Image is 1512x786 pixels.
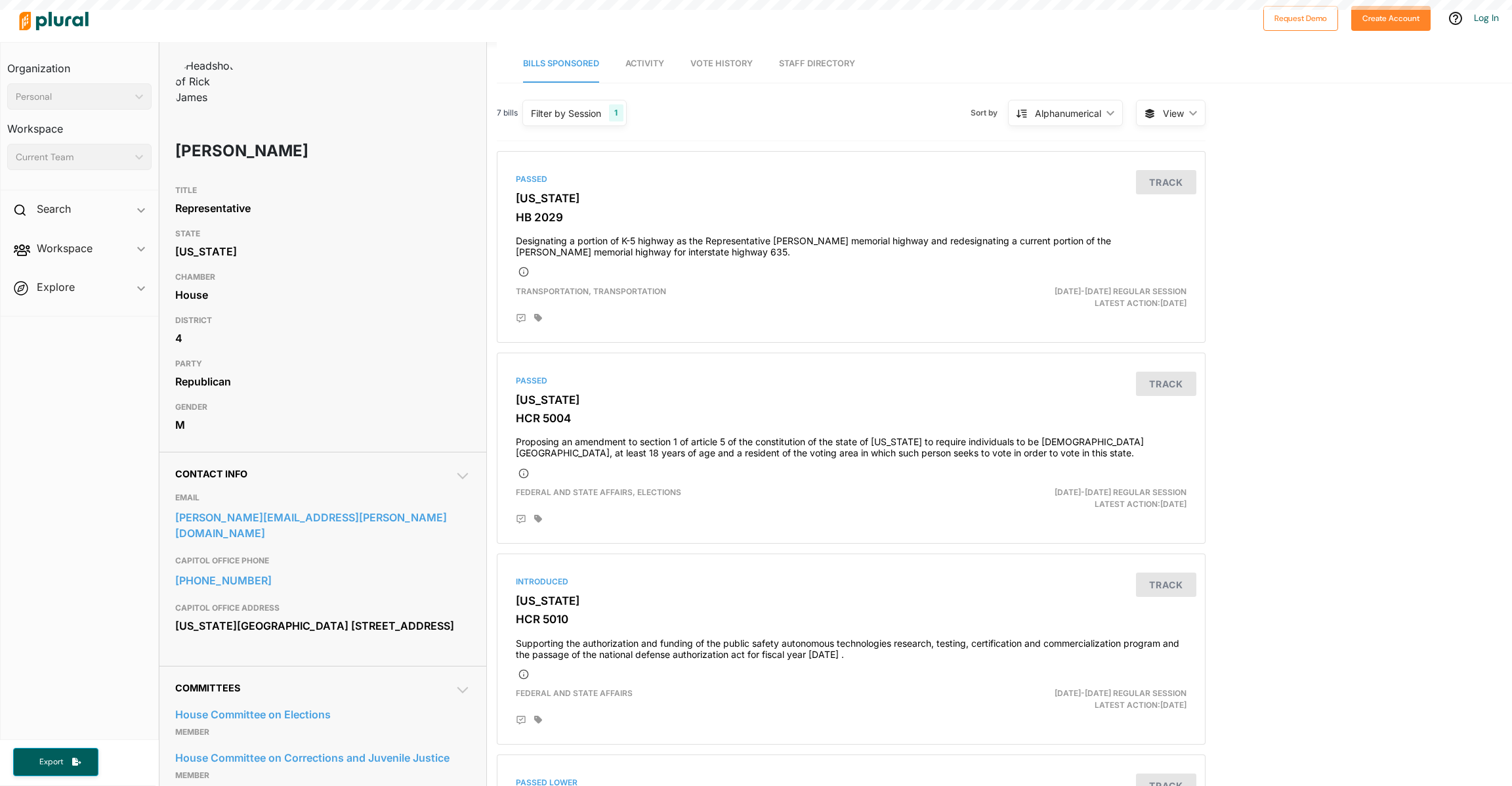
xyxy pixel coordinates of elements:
a: Create Account [1351,11,1431,24]
div: Latest Action: [DATE] [967,286,1197,309]
h4: Designating a portion of K-5 highway as the Representative [PERSON_NAME] memorial highway and red... [516,229,1186,258]
span: Committees [175,682,240,693]
div: Alphanumerical [1035,106,1101,120]
h3: CHAMBER [175,269,471,285]
h3: CAPITOL OFFICE ADDRESS [175,600,471,616]
span: Vote History [690,58,753,68]
div: 4 [175,328,471,348]
button: Request Demo [1263,6,1338,31]
h3: HB 2029 [516,211,1186,224]
h3: CAPITOL OFFICE PHONE [175,553,471,569]
div: Personal [16,90,130,104]
h3: Workspace [7,110,152,139]
h3: [US_STATE] [516,594,1186,607]
h1: [PERSON_NAME] [175,131,352,171]
h2: Search [37,202,71,216]
a: Activity [625,45,664,83]
div: M [175,415,471,435]
a: Log In [1474,12,1499,24]
span: Transportation, Transportation [516,286,666,296]
span: Contact Info [175,468,247,479]
div: Representative [175,198,471,218]
div: Add tags [534,514,542,523]
span: 7 bills [497,107,518,119]
div: Add Position Statement [516,715,526,726]
h3: STATE [175,226,471,242]
a: House Committee on Elections [175,705,471,724]
div: Republican [175,372,471,391]
a: Request Demo [1263,11,1338,24]
div: [US_STATE] [175,242,471,261]
span: [DATE]-[DATE] Regular Session [1055,688,1186,698]
div: Filter by Session [531,106,601,120]
h4: Supporting the authorization and funding of the public safety autonomous technologies research, t... [516,632,1186,661]
h3: GENDER [175,399,471,415]
div: House [175,285,471,305]
div: Add Position Statement [516,313,526,324]
a: Vote History [690,45,753,83]
button: Create Account [1351,6,1431,31]
span: [DATE]-[DATE] Regular Session [1055,487,1186,497]
div: Passed [516,173,1186,185]
div: [US_STATE][GEOGRAPHIC_DATA] [STREET_ADDRESS] [175,616,471,636]
h3: HCR 5004 [516,412,1186,425]
div: Add Position Statement [516,514,526,525]
button: Track [1136,170,1196,194]
a: [PERSON_NAME][EMAIL_ADDRESS][PERSON_NAME][DOMAIN_NAME] [175,508,471,543]
a: House Committee on Corrections and Juvenile Justice [175,748,471,768]
h3: TITLE [175,183,471,198]
span: Activity [625,58,664,68]
img: Headshot of Rick James [175,58,241,105]
h3: EMAIL [175,490,471,506]
span: Sort by [971,107,1008,119]
button: Track [1136,573,1196,597]
button: Export [13,748,98,776]
div: 1 [609,104,623,121]
span: Bills Sponsored [523,58,599,68]
h3: DISTRICT [175,313,471,328]
h4: Proposing an amendment to section 1 of article 5 of the constitution of the state of [US_STATE] t... [516,430,1186,459]
div: Introduced [516,576,1186,588]
span: View [1163,106,1184,120]
h3: HCR 5010 [516,613,1186,626]
div: Latest Action: [DATE] [967,688,1197,711]
a: Staff Directory [779,45,855,83]
p: Member [175,724,471,740]
div: Passed [516,375,1186,387]
span: Federal and State Affairs, Elections [516,487,681,497]
button: Track [1136,372,1196,396]
a: Bills Sponsored [523,45,599,83]
h3: PARTY [175,356,471,372]
h3: Organization [7,49,152,78]
span: Export [30,756,72,768]
div: Latest Action: [DATE] [967,487,1197,510]
h3: [US_STATE] [516,393,1186,406]
a: [PHONE_NUMBER] [175,571,471,590]
div: Add tags [534,715,542,724]
h3: [US_STATE] [516,192,1186,205]
div: Add tags [534,313,542,322]
span: [DATE]-[DATE] Regular Session [1055,286,1186,296]
span: Federal and State Affairs [516,688,633,698]
div: Current Team [16,150,130,164]
p: Member [175,768,471,783]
